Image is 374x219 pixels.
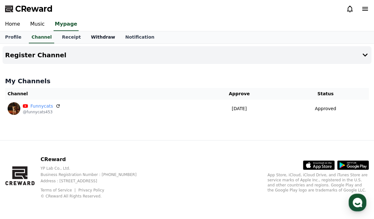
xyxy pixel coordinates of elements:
[8,102,20,115] img: Funnycats
[23,109,61,115] p: @funnycats453
[82,166,122,182] a: Settings
[2,166,42,182] a: Home
[29,31,54,43] a: Channel
[25,18,50,31] a: Music
[268,172,369,193] p: App Store, iCloud, iCloud Drive, and iTunes Store are service marks of Apple Inc., registered in ...
[54,18,79,31] a: Mypage
[120,31,159,43] a: Notification
[78,188,104,192] a: Privacy Policy
[41,178,147,184] p: Address : [STREET_ADDRESS]
[197,88,282,100] th: Approve
[5,77,369,85] h4: My Channels
[3,46,371,64] button: Register Channel
[30,103,53,109] a: Funnycats
[41,188,77,192] a: Terms of Service
[15,4,53,14] span: CReward
[41,166,147,171] p: YP Lab Co., Ltd.
[16,176,27,181] span: Home
[5,4,53,14] a: CReward
[5,52,66,59] h4: Register Channel
[199,105,280,112] p: [DATE]
[57,31,86,43] a: Receipt
[41,194,147,199] p: © CReward All Rights Reserved.
[315,105,336,112] p: Approved
[5,88,197,100] th: Channel
[86,31,120,43] a: Withdraw
[53,176,71,181] span: Messages
[41,156,147,163] p: CReward
[94,176,109,181] span: Settings
[41,172,147,177] p: Business Registration Number : [PHONE_NUMBER]
[282,88,369,100] th: Status
[42,166,82,182] a: Messages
